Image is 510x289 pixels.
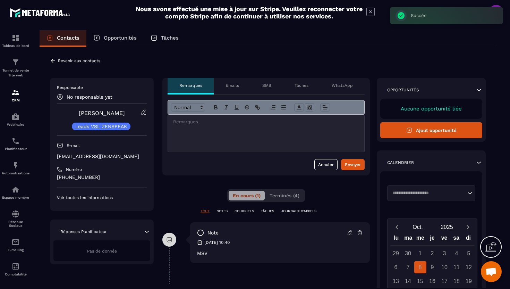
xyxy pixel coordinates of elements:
[235,209,254,214] p: COURRIELS
[380,122,482,138] button: Ajout opportunité
[426,275,439,287] div: 16
[11,210,20,218] img: social-network
[11,113,20,121] img: automations
[60,229,107,234] p: Réponses Planificateur
[79,110,125,116] a: [PERSON_NAME]
[432,221,461,233] button: Open years overlay
[390,233,402,245] div: lu
[216,209,228,214] p: NOTES
[135,5,363,20] h2: Nous avons effectué une mise à jour sur Stripe. Veuillez reconnecter votre compte Stripe afin de ...
[390,222,403,232] button: Previous month
[2,156,29,180] a: automationsautomationsAutomatisations
[58,58,100,63] p: Revenir aux contacts
[403,221,432,233] button: Open months overlay
[104,35,137,41] p: Opportunités
[402,247,414,259] div: 30
[2,233,29,257] a: emailemailE-mailing
[2,272,29,276] p: Comptabilité
[10,6,72,19] img: logo
[461,222,474,232] button: Next month
[40,30,86,47] a: Contacts
[11,137,20,145] img: scheduler
[402,261,414,273] div: 7
[402,233,415,245] div: ma
[2,83,29,107] a: formationformationCRM
[281,209,316,214] p: JOURNAUX D'APPELS
[390,190,466,197] input: Search for option
[295,83,308,88] p: Tâches
[463,261,475,273] div: 12
[67,94,112,100] p: No responsable yet
[11,34,20,42] img: formation
[2,44,29,48] p: Tableau de bord
[66,167,82,172] p: Numéro
[57,174,147,181] p: [PHONE_NUMBER]
[451,247,463,259] div: 4
[2,98,29,102] p: CRM
[414,261,426,273] div: 8
[345,161,361,168] div: Envoyer
[2,132,29,156] a: schedulerschedulerPlanificateur
[11,58,20,66] img: formation
[439,247,451,259] div: 3
[451,275,463,287] div: 18
[226,83,239,88] p: Emails
[261,209,274,214] p: TÂCHES
[179,83,202,88] p: Remarques
[67,143,80,148] p: E-mail
[2,53,29,83] a: formationformationTunnel de vente Site web
[387,106,475,112] p: Aucune opportunité liée
[2,68,29,78] p: Tunnel de vente Site web
[390,261,402,273] div: 6
[57,85,147,90] p: Responsable
[265,191,304,200] button: Terminés (4)
[11,185,20,194] img: automations
[438,233,450,245] div: ve
[229,191,265,200] button: En cours (1)
[387,185,475,201] div: Search for option
[2,220,29,228] p: Réseaux Sociaux
[2,171,29,175] p: Automatisations
[11,262,20,271] img: accountant
[341,159,365,170] button: Envoyer
[57,195,147,200] p: Voir toutes les informations
[57,35,79,41] p: Contacts
[197,250,363,256] p: MSV
[2,257,29,281] a: accountantaccountantComptabilité
[207,230,219,236] p: note
[451,261,463,273] div: 11
[2,123,29,126] p: Webinaire
[414,275,426,287] div: 15
[2,147,29,151] p: Planificateur
[87,249,117,254] span: Pas de donnée
[450,233,462,245] div: sa
[2,248,29,252] p: E-mailing
[11,161,20,170] img: automations
[387,160,414,165] p: Calendrier
[332,83,353,88] p: WhatsApp
[426,233,439,245] div: je
[86,30,144,47] a: Opportunités
[387,87,419,93] p: Opportunités
[2,196,29,199] p: Espace membre
[426,261,439,273] div: 9
[11,88,20,97] img: formation
[57,153,147,160] p: [EMAIL_ADDRESS][DOMAIN_NAME]
[414,233,426,245] div: me
[262,83,271,88] p: SMS
[201,209,210,214] p: TOUT
[2,107,29,132] a: automationsautomationsWebinaire
[75,124,127,129] p: Leads VSL ZENSPEAK
[402,275,414,287] div: 14
[161,35,179,41] p: Tâches
[11,238,20,246] img: email
[481,261,502,282] div: Ouvrir le chat
[390,275,402,287] div: 13
[463,247,475,259] div: 5
[2,28,29,53] a: formationformationTableau de bord
[314,159,338,170] button: Annuler
[204,240,230,245] p: [DATE] 10:40
[426,247,439,259] div: 2
[462,233,474,245] div: di
[144,30,186,47] a: Tâches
